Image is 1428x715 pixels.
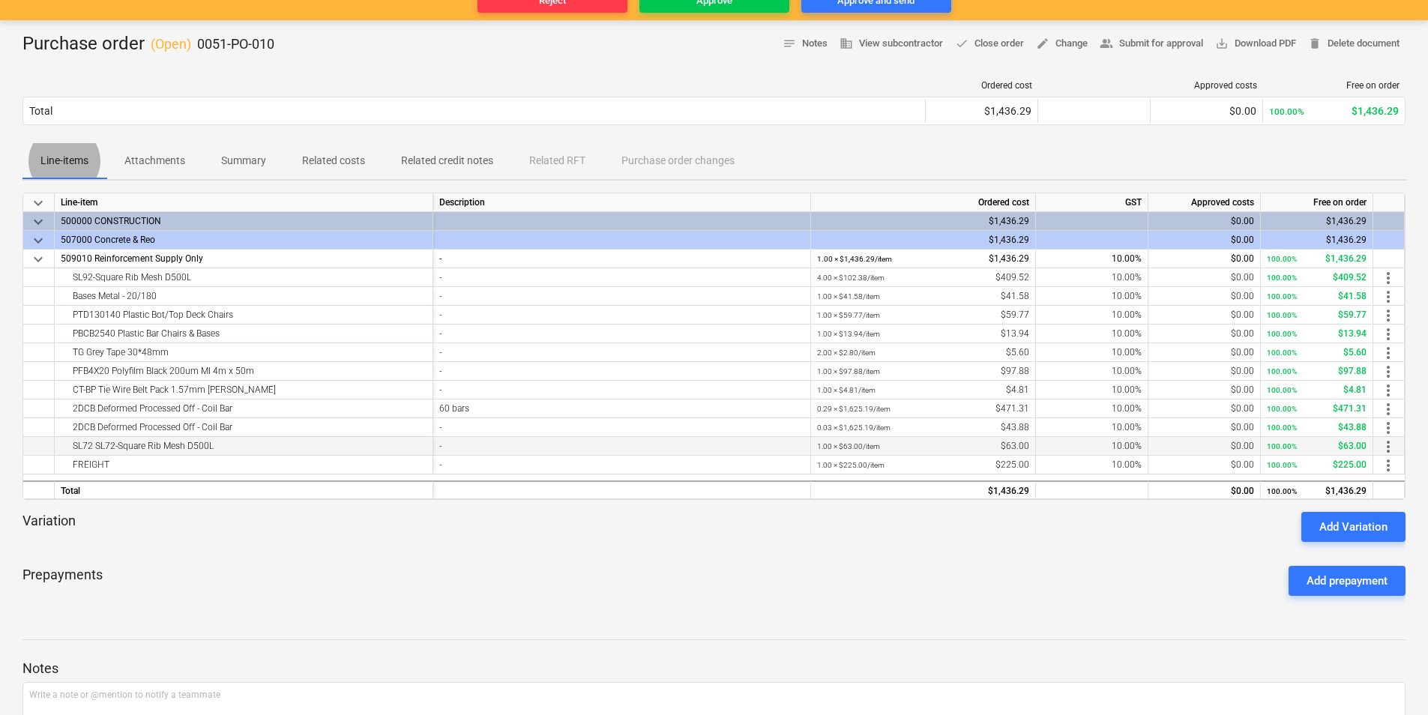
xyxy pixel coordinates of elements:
[817,386,876,394] small: 1.00 × $4.81 / item
[1267,482,1367,501] div: $1,436.29
[302,153,365,169] p: Related costs
[1036,37,1049,50] span: edit
[817,442,880,450] small: 1.00 × $63.00 / item
[1154,482,1254,501] div: $0.00
[61,287,427,305] div: Bases Metal - 20/180
[439,343,804,362] div: -
[817,287,1029,306] div: $41.58
[1100,37,1113,50] span: people_alt
[1267,456,1367,474] div: $225.00
[1267,274,1297,282] small: 100.00%
[55,480,433,499] div: Total
[1267,405,1297,413] small: 100.00%
[1379,307,1397,325] span: more_vert
[1036,287,1148,306] div: 10.00%
[817,399,1029,418] div: $471.31
[1308,37,1322,50] span: delete
[439,306,804,325] div: -
[817,456,1029,474] div: $225.00
[1036,381,1148,399] div: 10.00%
[1154,456,1254,474] div: $0.00
[22,32,274,56] div: Purchase order
[40,153,88,169] p: Line-items
[1036,418,1148,437] div: 10.00%
[817,381,1029,399] div: $4.81
[1267,423,1297,432] small: 100.00%
[817,292,880,301] small: 1.00 × $41.58 / item
[439,437,804,456] div: -
[1379,269,1397,287] span: more_vert
[1036,250,1148,268] div: 10.00%
[197,35,274,53] p: 0051-PO-010
[1215,37,1229,50] span: save_alt
[1267,255,1297,263] small: 100.00%
[1036,437,1148,456] div: 10.00%
[439,325,804,343] div: -
[840,37,853,50] span: business
[1319,517,1388,537] div: Add Variation
[1379,456,1397,474] span: more_vert
[1100,35,1203,52] span: Submit for approval
[29,232,47,250] span: keyboard_arrow_down
[1379,363,1397,381] span: more_vert
[401,153,493,169] p: Related credit notes
[817,268,1029,287] div: $409.52
[1379,288,1397,306] span: more_vert
[1154,437,1254,456] div: $0.00
[61,212,427,230] div: 500000 CONSTRUCTION
[1302,32,1406,55] button: Delete document
[1379,400,1397,418] span: more_vert
[817,423,891,432] small: 0.03 × $1,625.19 / item
[151,35,191,53] p: ( Open )
[61,456,427,474] div: FREIGHT
[834,32,949,55] button: View subcontractor
[439,418,804,437] div: -
[1036,399,1148,418] div: 10.00%
[817,255,892,263] small: 1.00 × $1,436.29 / item
[1379,419,1397,437] span: more_vert
[1036,35,1088,52] span: Change
[1261,193,1373,212] div: Free on order
[1154,306,1254,325] div: $0.00
[1269,105,1399,117] div: $1,436.29
[840,35,943,52] span: View subcontractor
[1267,349,1297,357] small: 100.00%
[1094,32,1209,55] button: Submit for approval
[61,418,427,436] div: 2DCB Deformed Processed Off - Coil Bar
[1269,80,1400,91] div: Free on order
[29,194,47,212] span: keyboard_arrow_down
[1267,487,1297,495] small: 100.00%
[22,660,1406,678] p: Notes
[1267,367,1297,375] small: 100.00%
[1154,418,1254,437] div: $0.00
[1036,306,1148,325] div: 10.00%
[817,362,1029,381] div: $97.88
[817,461,885,469] small: 1.00 × $225.00 / item
[1267,343,1367,362] div: $5.60
[1269,106,1304,117] small: 100.00%
[61,437,427,455] div: SL72 SL72-Square Rib Mesh D500L
[1301,512,1406,542] button: Add Variation
[1267,418,1367,437] div: $43.88
[1267,362,1367,381] div: $97.88
[1215,35,1296,52] span: Download PDF
[817,405,891,413] small: 0.29 × $1,625.19 / item
[817,212,1029,231] div: $1,436.29
[817,349,876,357] small: 2.00 × $2.80 / item
[1036,456,1148,474] div: 10.00%
[817,250,1029,268] div: $1,436.29
[433,193,811,212] div: Description
[1154,343,1254,362] div: $0.00
[1157,80,1257,91] div: Approved costs
[1030,32,1094,55] button: Change
[1154,250,1254,268] div: $0.00
[955,35,1024,52] span: Close order
[439,268,804,287] div: -
[817,330,880,338] small: 1.00 × $13.94 / item
[61,381,427,399] div: CT-BP Tie Wire Belt Pack 1.57mm Ann
[1036,268,1148,287] div: 10.00%
[61,306,427,324] div: PTD130140 Plastic Bot/Top Deck Chairs
[439,250,804,268] div: -
[817,418,1029,437] div: $43.88
[22,512,76,542] p: Variation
